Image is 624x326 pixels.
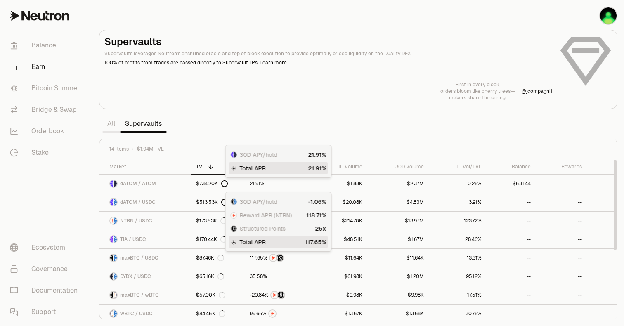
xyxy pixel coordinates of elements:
a: dATOM LogoUSDC LogodATOM / USDC [99,193,191,211]
a: -- [536,175,587,193]
a: dATOM LogoATOM LogodATOM / ATOM [99,175,191,193]
a: -- [536,249,587,267]
a: $173.53K [191,212,245,230]
a: $44.45K [191,305,245,323]
img: USDC Logo [114,217,117,224]
a: $13.68K [367,305,429,323]
a: First in every block,orders bloom like cherry trees—makers share the spring. [440,81,515,101]
a: 123.72% [429,212,487,230]
a: Balance [3,35,89,56]
a: $61.98K [311,267,367,286]
img: NTRN [269,310,276,317]
a: Supervaults [120,116,167,132]
a: 0.26% [429,175,487,193]
div: 1D Vol/TVL [434,163,482,170]
span: 30D APY/hold [240,151,277,159]
div: $513.53K [196,199,228,206]
a: $13.67K [311,305,367,323]
img: Structured Points [278,292,284,298]
a: $214.70K [311,212,367,230]
a: maxBTC LogoUSDC LogomaxBTC / USDC [99,249,191,267]
a: -- [487,286,536,304]
span: maxBTC / wBTC [120,292,159,298]
span: 30D APY/hold [240,198,277,206]
a: $20.08K [311,193,367,211]
img: USDC Logo [114,199,117,206]
a: NTRNStructured Points [245,249,311,267]
a: 13.31% [429,249,487,267]
span: Total APR [240,238,266,246]
div: $170.44K [196,236,227,243]
a: Support [3,301,89,323]
a: -- [536,286,587,304]
a: $11.64K [367,249,429,267]
a: -- [536,267,587,286]
div: $734.20K [196,180,228,187]
img: Structured Points [277,255,283,261]
a: -- [487,267,536,286]
a: NTRN LogoUSDC LogoNTRN / USDC [99,212,191,230]
span: $1.94M TVL [137,146,164,152]
button: NTRN [250,309,306,318]
img: ATOM Logo [234,152,237,158]
a: Learn more [260,59,287,66]
img: dATOM Logo [110,180,113,187]
a: $4.83M [367,193,429,211]
a: -- [536,305,587,323]
a: $13.97M [367,212,429,230]
span: DYDX / USDC [120,273,151,280]
a: -- [487,212,536,230]
div: $173.53K [196,217,227,224]
div: $44.45K [196,310,225,317]
a: -- [536,212,587,230]
a: -- [487,230,536,248]
a: NTRNStructured Points [245,286,311,304]
a: maxBTC LogowBTC LogomaxBTC / wBTC [99,286,191,304]
img: wBTC Logo [114,292,117,298]
button: NTRNStructured Points [250,291,306,299]
a: DYDX LogoUSDC LogoDYDX / USDC [99,267,191,286]
a: Documentation [3,280,89,301]
img: wBTC Logo [110,310,113,317]
span: wBTC / USDC [120,310,153,317]
span: Total APR [240,164,266,172]
a: wBTC LogoUSDC LogowBTC / USDC [99,305,191,323]
a: $531.44 [487,175,536,193]
img: dATOM Logo [231,152,234,158]
div: 25x [315,224,326,233]
div: Rewards [541,163,582,170]
a: $170.44K [191,230,245,248]
a: Governance [3,258,89,280]
span: maxBTC / USDC [120,255,158,261]
a: $2.37M [367,175,429,193]
a: Earn [3,56,89,78]
a: Orderbook [3,120,89,142]
span: dATOM / USDC [120,199,156,206]
span: Structured Points [240,224,286,233]
a: Bridge & Swap [3,99,89,120]
img: USDC Logo [234,199,237,205]
img: maxBTC Logo [110,292,113,298]
p: First in every block, [440,81,515,88]
div: 1D Volume [316,163,362,170]
img: maxBTC Logo [231,199,234,205]
a: @jcompagni1 [522,88,553,94]
a: $1.20M [367,267,429,286]
span: dATOM / ATOM [120,180,156,187]
img: dATOM Logo [110,199,113,206]
img: USDC Logo [114,236,117,243]
a: 30.76% [429,305,487,323]
a: -- [487,249,536,267]
p: Supervaults leverages Neutron's enshrined oracle and top of block execution to provide optimally ... [104,50,553,57]
a: Stake [3,142,89,163]
a: Ecosystem [3,237,89,258]
div: Market [109,163,186,170]
img: NTRN [271,292,278,298]
a: 28.46% [429,230,487,248]
img: ATOM Logo [114,180,117,187]
p: @ jcompagni1 [522,88,553,94]
div: $87.46K [196,255,224,261]
img: USDC Logo [114,273,117,280]
span: Reward APR (NTRN) [240,211,292,220]
a: $87.46K [191,249,245,267]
